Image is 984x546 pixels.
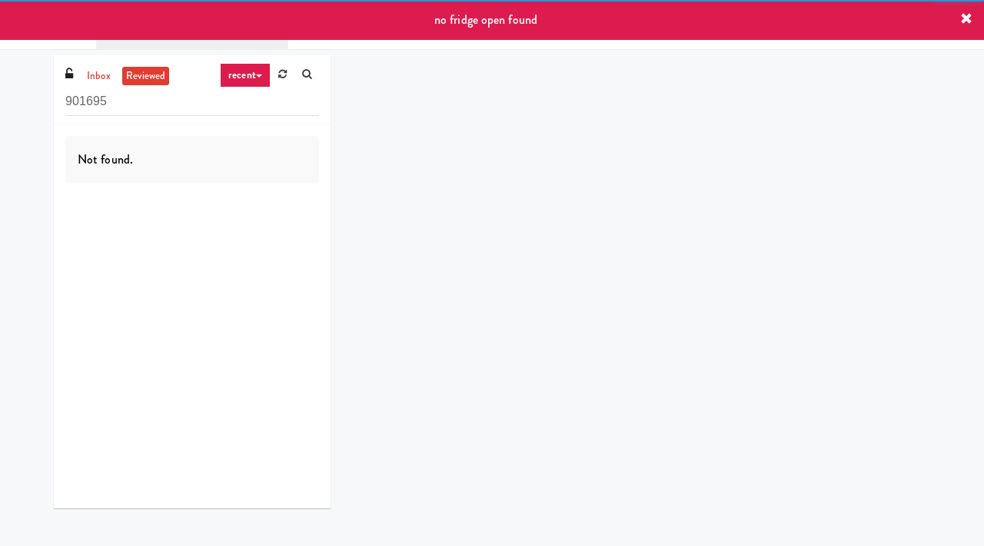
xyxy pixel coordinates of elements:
[65,88,319,116] input: Search vision orders
[434,11,537,28] span: no fridge open found
[83,67,115,86] a: inbox
[122,67,170,86] a: reviewed
[78,151,133,168] span: Not found.
[220,63,271,88] a: recent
